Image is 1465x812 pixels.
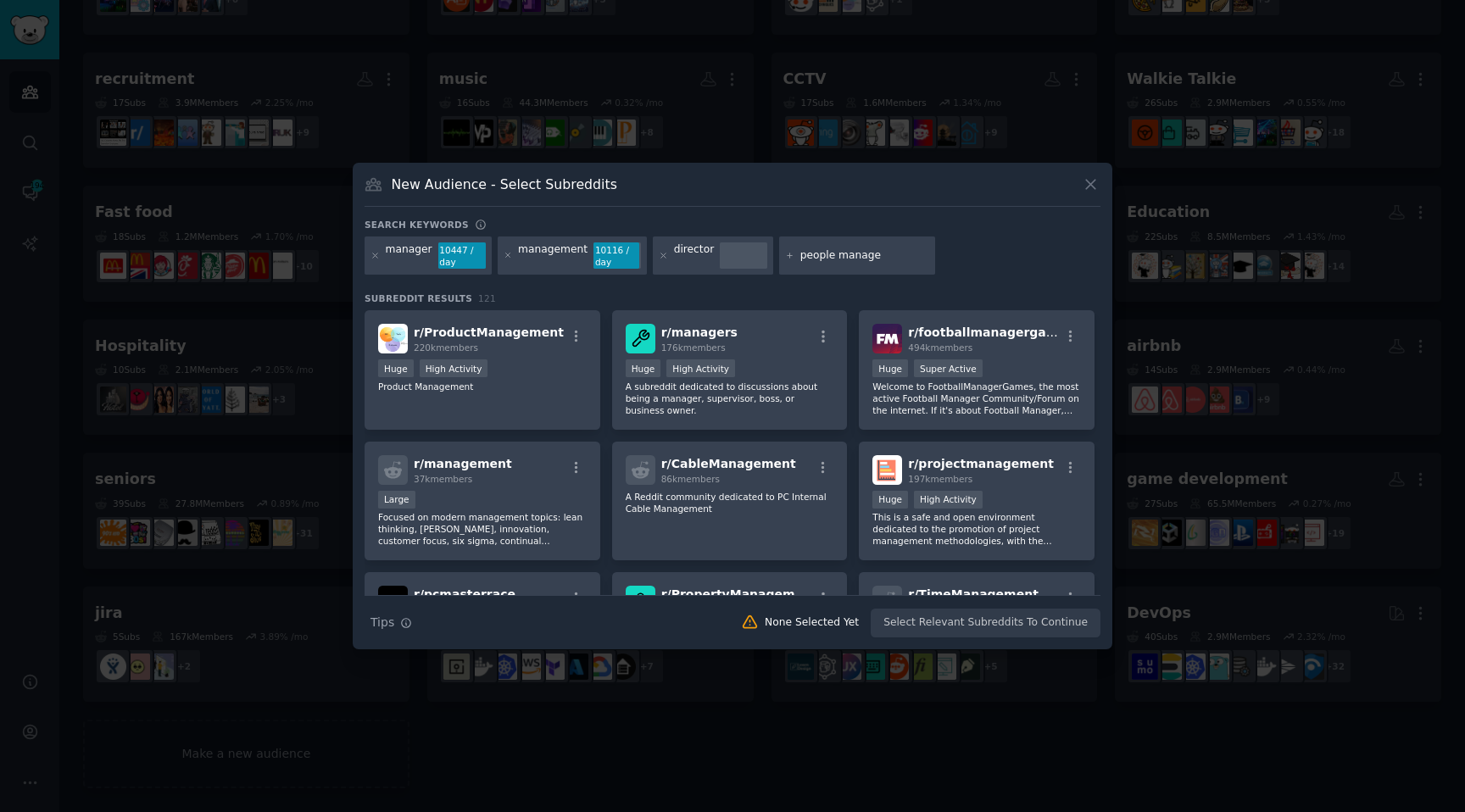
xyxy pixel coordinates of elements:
[414,474,472,484] span: 37k members
[626,381,834,416] p: A subreddit dedicated to discussions about being a manager, supervisor, boss, or business owner.
[872,359,908,377] div: Huge
[378,491,415,509] div: Large
[365,219,469,231] h3: Search keywords
[378,511,587,547] p: Focused on modern management topics: lean thinking, [PERSON_NAME], innovation, customer focus, si...
[908,325,1073,339] span: r/ footballmanagergames
[661,342,726,353] span: 176k members
[518,242,588,270] div: management
[626,586,655,615] img: PropertyManagement
[414,587,515,601] span: r/ pcmasterrace
[674,242,715,270] div: director
[661,474,720,484] span: 86k members
[365,292,472,304] span: Subreddit Results
[365,608,418,637] button: Tips
[414,325,564,339] span: r/ ProductManagement
[908,457,1054,470] span: r/ projectmanagement
[478,293,496,303] span: 121
[593,242,641,270] div: 10116 / day
[420,359,488,377] div: High Activity
[908,474,972,484] span: 197k members
[914,491,983,509] div: High Activity
[800,248,929,264] input: New Keyword
[765,615,859,631] div: None Selected Yet
[378,381,587,392] p: Product Management
[872,455,902,485] img: projectmanagement
[392,175,617,193] h3: New Audience - Select Subreddits
[908,587,1039,601] span: r/ TimeManagement
[414,342,478,353] span: 220k members
[386,242,432,270] div: manager
[626,324,655,353] img: managers
[378,586,408,615] img: pcmasterrace
[872,381,1081,416] p: Welcome to FootballManagerGames, the most active Football Manager Community/Forum on the internet...
[626,491,834,514] p: A Reddit community dedicated to PC Internal Cable Management
[378,324,408,353] img: ProductManagement
[414,457,512,470] span: r/ management
[661,587,817,601] span: r/ PropertyManagement
[914,359,983,377] div: Super Active
[661,457,796,470] span: r/ CableManagement
[661,325,738,339] span: r/ managers
[378,359,414,377] div: Huge
[438,242,486,270] div: 10447 / day
[626,359,661,377] div: Huge
[908,342,972,353] span: 494k members
[872,324,902,353] img: footballmanagergames
[872,511,1081,547] p: This is a safe and open environment dedicated to the promotion of project management methodologie...
[370,614,394,631] span: Tips
[666,359,735,377] div: High Activity
[872,491,908,509] div: Huge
